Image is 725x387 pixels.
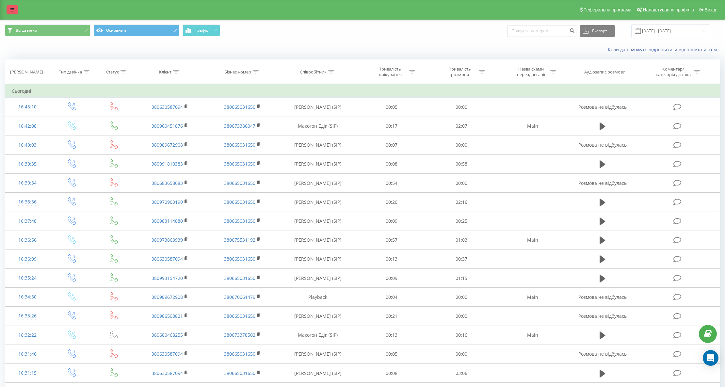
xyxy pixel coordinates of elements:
a: 380680468255 [152,332,183,338]
button: Всі дзвінки [5,24,90,36]
a: 380970903190 [152,199,183,205]
td: 00:57 [357,231,427,250]
span: Розмова не відбулась [578,313,627,319]
div: Open Intercom Messenger [703,350,718,366]
div: Тривалість розмови [443,66,477,77]
td: [PERSON_NAME] (SIP) [279,174,357,193]
div: Тип дзвінка [59,69,82,75]
td: 00:08 [357,154,427,173]
td: Main [496,117,569,136]
td: [PERSON_NAME] (SIP) [279,212,357,231]
a: 380665031650 [224,313,255,319]
td: Макогон Едік (SIP) [279,117,357,136]
a: 380665031650 [224,370,255,376]
span: Розмова не відбулась [578,104,627,110]
td: 00:08 [357,364,427,383]
a: 380989672908 [152,142,183,148]
a: 380665031650 [224,351,255,357]
td: 00:13 [357,250,427,268]
div: Тривалість очікування [373,66,408,77]
td: Playback [279,288,357,307]
td: 00:05 [357,98,427,117]
a: 380630587094 [152,256,183,262]
button: Основний [94,24,179,36]
td: Макогон Едік (SIP) [279,326,357,345]
td: [PERSON_NAME] (SIP) [279,364,357,383]
td: [PERSON_NAME] (SIP) [279,136,357,154]
td: [PERSON_NAME] (SIP) [279,193,357,212]
div: 16:36:09 [12,253,43,266]
div: 16:43:10 [12,101,43,113]
a: 380630587094 [152,351,183,357]
div: Співробітник [300,69,327,75]
td: [PERSON_NAME] (SIP) [279,345,357,363]
a: 380683658683 [152,180,183,186]
span: Розмова не відбулась [578,294,627,300]
div: 16:39:35 [12,158,43,170]
td: 00:21 [357,307,427,326]
div: Клієнт [159,69,171,75]
td: 03:06 [427,364,496,383]
td: 00:09 [357,212,427,231]
div: 16:33:26 [12,310,43,322]
a: 380673386047 [224,123,255,129]
div: 16:42:08 [12,120,43,133]
td: 00:00 [427,98,496,117]
td: 01:15 [427,269,496,288]
a: 380665031650 [224,161,255,167]
a: Коли дані можуть відрізнятися вiд інших систем [608,46,720,53]
a: 380670061479 [224,294,255,300]
div: 16:32:22 [12,329,43,342]
td: 02:07 [427,117,496,136]
button: Експорт [580,25,615,37]
td: 00:05 [357,345,427,363]
div: Бізнес номер [224,69,251,75]
span: Реферальна програма [584,7,632,12]
td: 02:16 [427,193,496,212]
div: 16:35:24 [12,272,43,284]
td: 00:00 [427,136,496,154]
a: 380983114880 [152,218,183,224]
td: 00:00 [427,174,496,193]
td: 01:03 [427,231,496,250]
td: [PERSON_NAME] (SIP) [279,250,357,268]
td: 00:17 [357,117,427,136]
div: Коментар/категорія дзвінка [654,66,692,77]
td: 00:09 [357,269,427,288]
div: 16:31:15 [12,367,43,379]
a: 380993154720 [152,275,183,281]
div: Назва схеми переадресації [514,66,549,77]
td: 00:07 [357,136,427,154]
td: 00:20 [357,193,427,212]
span: Налаштування профілю [643,7,694,12]
td: [PERSON_NAME] (SIP) [279,154,357,173]
td: Main [496,288,569,307]
a: 380973863939 [152,237,183,243]
a: 380675531192 [224,237,255,243]
a: 380665031650 [224,142,255,148]
div: 16:31:46 [12,348,43,361]
div: 16:36:56 [12,234,43,247]
td: 00:00 [427,345,496,363]
div: [PERSON_NAME] [10,69,43,75]
a: 380665031650 [224,256,255,262]
span: Вихід [705,7,716,12]
td: [PERSON_NAME] (SIP) [279,231,357,250]
span: Розмова не відбулась [578,351,627,357]
td: 00:54 [357,174,427,193]
a: 380989672908 [152,294,183,300]
div: 16:39:34 [12,177,43,189]
a: 380665031650 [224,275,255,281]
div: 16:38:36 [12,196,43,208]
td: Main [496,231,569,250]
td: 00:00 [427,288,496,307]
a: 380665031650 [224,104,255,110]
td: Main [496,326,569,345]
a: 380665031650 [224,218,255,224]
span: Розмова не відбулась [578,180,627,186]
span: Графік [195,28,208,33]
div: 16:34:30 [12,291,43,303]
td: 00:25 [427,212,496,231]
a: 380991810383 [152,161,183,167]
td: 00:37 [427,250,496,268]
